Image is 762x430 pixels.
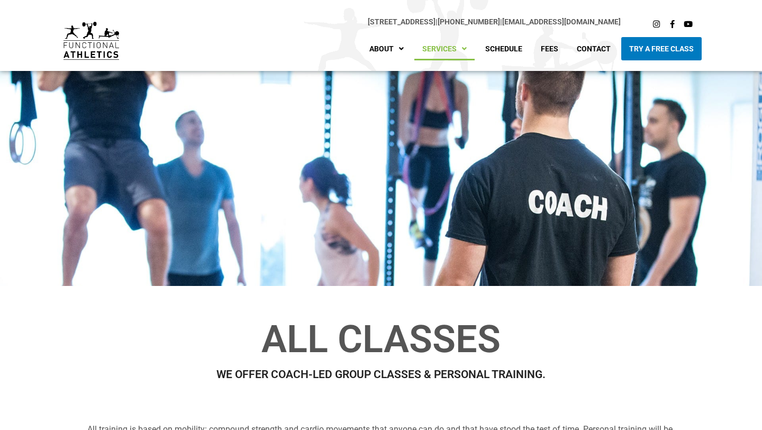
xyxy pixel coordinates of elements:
[368,17,436,26] a: [STREET_ADDRESS]
[63,22,119,60] img: default-logo
[502,17,621,26] a: [EMAIL_ADDRESS][DOMAIN_NAME]
[438,17,500,26] a: [PHONE_NUMBER]
[477,37,530,60] a: Schedule
[368,17,438,26] span: |
[87,320,675,359] h1: All Classes
[533,37,566,60] a: Fees
[414,37,475,60] a: Services
[87,369,675,380] h2: WE OFFER COACH-LED GROUP CLASSES & PERSONAL TRAINING.
[361,37,412,60] a: About
[621,37,702,60] a: Try A Free Class
[140,16,620,28] p: |
[569,37,619,60] a: Contact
